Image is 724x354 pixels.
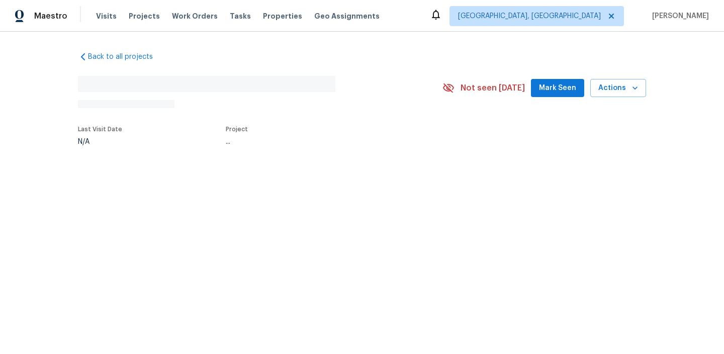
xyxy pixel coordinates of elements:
div: ... [226,138,419,145]
span: Geo Assignments [314,11,380,21]
span: Work Orders [172,11,218,21]
span: Not seen [DATE] [461,83,525,93]
span: Projects [129,11,160,21]
a: Back to all projects [78,52,174,62]
span: Project [226,126,248,132]
span: Properties [263,11,302,21]
button: Actions [590,79,646,98]
button: Mark Seen [531,79,584,98]
div: N/A [78,138,122,145]
span: Visits [96,11,117,21]
span: Maestro [34,11,67,21]
span: [PERSON_NAME] [648,11,709,21]
span: Tasks [230,13,251,20]
span: Mark Seen [539,82,576,95]
span: Actions [598,82,638,95]
span: Last Visit Date [78,126,122,132]
span: [GEOGRAPHIC_DATA], [GEOGRAPHIC_DATA] [458,11,601,21]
